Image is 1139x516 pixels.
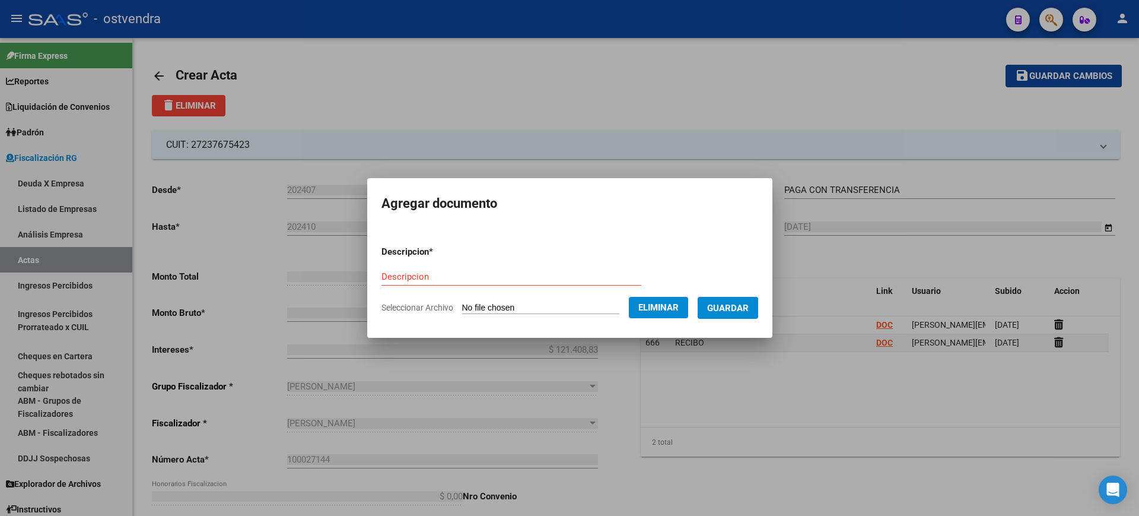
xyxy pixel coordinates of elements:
div: Open Intercom Messenger [1099,476,1127,504]
button: Guardar [698,297,758,319]
span: Seleccionar Archivo [381,303,453,312]
span: Eliminar [638,302,679,313]
h2: Agregar documento [381,192,758,215]
p: Descripcion [381,245,495,259]
button: Eliminar [629,297,688,318]
span: Guardar [707,303,749,314]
